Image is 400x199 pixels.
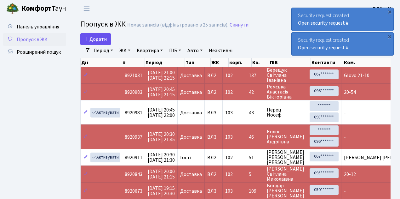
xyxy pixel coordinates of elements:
span: [DATE] 20:30 [DATE] 21:30 [148,151,175,164]
span: Пропуск в ЖК [80,19,126,30]
div: Security request created [292,33,393,55]
b: Комфорт [21,3,52,14]
th: Контакти [311,58,343,67]
span: Доставка [180,135,202,140]
span: [DATE] 20:30 [DATE] 21:45 [148,131,175,143]
span: 8920843 [125,171,142,178]
span: 8920911 [125,154,142,161]
span: [DATE] 20:00 [DATE] 21:15 [148,168,175,180]
a: Активувати [90,108,120,118]
a: ЖК [117,45,133,56]
th: Період [145,58,185,67]
div: Security request created [292,8,393,31]
span: ВЛ3 [207,135,220,140]
th: Кв. [252,58,269,67]
span: 8920983 [125,89,142,96]
span: 109 [249,189,261,194]
span: 51 [249,155,261,160]
span: ВЛ3 [207,110,220,115]
th: Дії [81,58,122,67]
span: 103 [225,134,233,141]
span: 43 [249,110,261,115]
span: 42 [249,90,261,95]
th: # [122,58,145,67]
span: Таун [21,3,66,14]
span: [DATE] 21:00 [DATE] 22:15 [148,69,175,81]
th: Тип [185,58,211,67]
span: Glovo 21-10 [344,72,369,79]
span: Колос [PERSON_NAME] Андріївна [267,129,304,144]
a: Період [91,45,116,56]
span: [PERSON_NAME] Світлана Миколаївна [267,166,304,182]
th: корп. [229,58,252,67]
a: ПІБ [167,45,184,56]
span: 8921031 [125,72,142,79]
span: 102 [225,171,233,178]
div: Немає записів (відфільтровано з 25 записів). [127,22,228,28]
span: - [344,134,346,141]
span: 102 [225,89,233,96]
a: Пропуск в ЖК [3,33,66,46]
b: ВЛ2 -. К. [373,5,392,12]
th: ПІБ [269,58,311,67]
span: Бондар [PERSON_NAME] [PERSON_NAME] [267,183,304,198]
span: 102 [225,154,233,161]
a: Додати [80,33,111,45]
span: [PERSON_NAME] [PERSON_NAME] [PERSON_NAME] [267,150,304,165]
button: Переключити навігацію [79,3,94,14]
span: [DATE] 20:45 [DATE] 22:00 [148,106,175,119]
a: Розширений пошук [3,46,66,58]
span: Берещук Світлана Іванівна [267,68,304,83]
div: × [386,33,393,39]
a: Панель управління [3,21,66,33]
span: Доставка [180,73,202,78]
a: Open security request # [298,20,349,27]
a: Активувати [90,153,120,162]
span: ВЛ2 [207,172,220,177]
span: ВЛ3 [207,189,220,194]
span: Розширений пошук [17,49,61,56]
span: 20-12 [344,171,356,178]
a: Неактивні [206,45,235,56]
img: logo.png [6,3,19,15]
span: ВЛ2 [207,155,220,160]
th: ЖК [211,58,229,67]
span: 8920981 [125,109,142,116]
span: Гості [180,155,191,160]
span: Доставка [180,90,202,95]
span: - [344,188,346,195]
a: Квартира [134,45,165,56]
span: Доставка [180,189,202,194]
span: 20-54 [344,89,356,96]
span: Ремська Анастасія Вікторівна [267,84,304,99]
span: 103 [225,109,233,116]
span: Пропуск в ЖК [17,36,48,43]
span: ВЛ2 [207,73,220,78]
span: 8920937 [125,134,142,141]
span: Перец Йосеф [267,107,304,118]
span: 103 [225,188,233,195]
span: [DATE] 19:15 [DATE] 20:30 [148,185,175,197]
a: ВЛ2 -. К. [373,5,392,13]
span: [DATE] 20:45 [DATE] 21:15 [148,86,175,98]
span: Додати [84,36,107,43]
a: Скинути [230,22,249,28]
span: 46 [249,135,261,140]
span: 137 [249,73,261,78]
span: Панель управління [17,23,59,30]
span: 5 [249,172,261,177]
span: - [344,109,346,116]
div: × [386,9,393,15]
span: Доставка [180,110,202,115]
a: Авто [185,45,205,56]
a: Open security request # [298,44,349,51]
span: ВЛ2 [207,90,220,95]
span: 8920673 [125,188,142,195]
span: 102 [225,72,233,79]
span: Доставка [180,172,202,177]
